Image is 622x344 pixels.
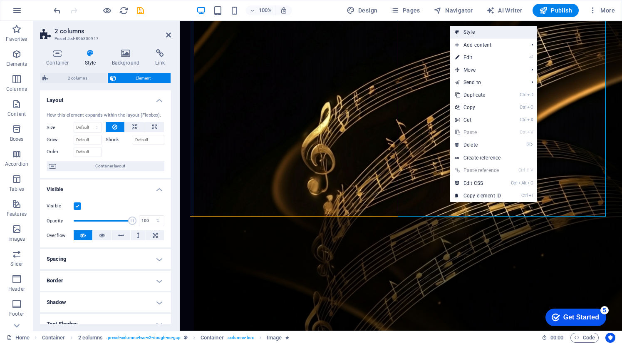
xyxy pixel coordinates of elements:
button: undo [52,5,62,15]
label: Order [47,147,74,157]
i: Undo: Change padding (Ctrl+Z) [52,6,62,15]
span: Click to select. Double-click to edit [267,333,282,343]
h4: Layout [40,90,171,105]
i: Ctrl [520,92,526,97]
p: Accordion [5,161,28,167]
label: Grow [47,135,74,145]
i: ⌦ [526,142,533,147]
h4: Spacing [40,249,171,269]
i: V [527,130,533,135]
h6: Session time [542,333,564,343]
a: CtrlVPaste [450,126,506,139]
button: Code [570,333,599,343]
button: 100% [246,5,275,15]
h4: Link [149,49,171,67]
h4: Border [40,271,171,291]
p: Columns [6,86,27,92]
i: Ctrl [520,130,526,135]
h4: Shadow [40,292,171,312]
button: Publish [533,4,579,17]
i: On resize automatically adjust zoom level to fit chosen device. [280,7,287,14]
i: C [527,105,533,110]
i: V [530,167,533,173]
label: Shrink [106,135,133,145]
p: Images [8,236,25,242]
a: CtrlCCopy [450,101,506,114]
i: D [527,92,533,97]
nav: breadcrumb [42,333,289,343]
i: Element contains an animation [285,335,289,340]
h4: Text Shadow [40,314,171,334]
button: save [135,5,145,15]
a: ⏎Edit [450,51,506,64]
span: Container layout [58,161,162,171]
a: CtrlICopy element ID [450,189,506,202]
i: C [527,180,533,186]
span: Design [347,6,378,15]
button: Click here to leave preview mode and continue editing [102,5,112,15]
div: Get Started 5 items remaining, 0% complete [7,4,67,22]
span: 2 columns [50,73,105,83]
i: Ctrl [511,180,518,186]
p: Elements [6,61,27,67]
label: Visible [47,201,74,211]
a: ⌦Delete [450,139,506,151]
h4: Background [106,49,149,67]
span: . columns-box [227,333,254,343]
h3: Preset #ed-896300917 [55,35,154,42]
span: AI Writer [486,6,523,15]
h2: 2 columns [55,27,171,35]
i: Reload page [119,6,129,15]
a: Send to [450,76,525,89]
i: Alt [518,180,526,186]
i: Ctrl [520,105,526,110]
label: Size [47,125,74,130]
button: Design [343,4,381,17]
a: Create reference [450,152,537,164]
button: AI Writer [483,4,526,17]
span: More [589,6,615,15]
h6: 100% [258,5,272,15]
span: . preset-columns-two-v2-dough-no-gap [106,333,180,343]
p: Slider [10,261,23,267]
p: Boxes [10,136,24,142]
i: Ctrl [521,193,528,198]
a: Style [450,26,537,38]
i: ⏎ [529,55,533,60]
div: How this element expands within the layout (Flexbox). [47,112,164,119]
i: This element is a customizable preset [184,335,188,340]
input: Default [74,135,102,145]
i: X [527,117,533,122]
button: 2 columns [40,73,107,83]
span: Element [119,73,169,83]
span: Navigator [434,6,473,15]
button: More [585,4,618,17]
button: Pages [387,4,423,17]
span: Pages [391,6,420,15]
div: Get Started [25,9,60,17]
a: CtrlXCut [450,114,506,126]
h4: Style [79,49,106,67]
span: 00 00 [550,333,563,343]
i: I [529,193,533,198]
i: Save (Ctrl+S) [136,6,145,15]
p: Footer [9,311,24,317]
a: Ctrl⇧VPaste reference [450,164,506,177]
span: Click to select. Double-click to edit [201,333,224,343]
label: Opacity [47,219,74,223]
button: Container layout [47,161,164,171]
button: Element [108,73,171,83]
p: Header [8,286,25,292]
p: Content [7,111,26,117]
a: Click to cancel selection. Double-click to open Pages [7,333,30,343]
button: Usercentrics [605,333,615,343]
input: Default [74,147,102,157]
label: Overflow [47,231,74,241]
span: Click to select. Double-click to edit [42,333,65,343]
button: reload [119,5,129,15]
input: Default [133,135,165,145]
div: Design (Ctrl+Alt+Y) [343,4,381,17]
p: Features [7,211,27,217]
span: Code [574,333,595,343]
p: Favorites [6,36,27,42]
